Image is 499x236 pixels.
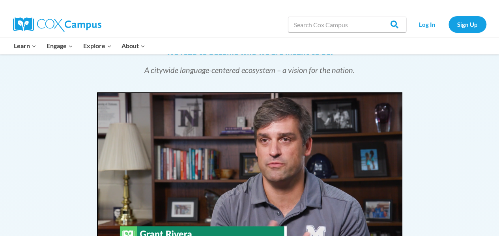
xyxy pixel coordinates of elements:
[116,37,150,54] button: Child menu of About
[41,37,78,54] button: Child menu of Engage
[410,16,486,32] nav: Secondary Navigation
[13,17,101,32] img: Cox Campus
[410,16,445,32] a: Log In
[9,37,42,54] button: Child menu of Learn
[9,37,150,54] nav: Primary Navigation
[78,37,117,54] button: Child menu of Explore
[288,17,406,32] input: Search Cox Campus
[97,64,402,76] p: A citywide language-centered ecosystem – a vision for the nation.
[449,16,486,32] a: Sign Up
